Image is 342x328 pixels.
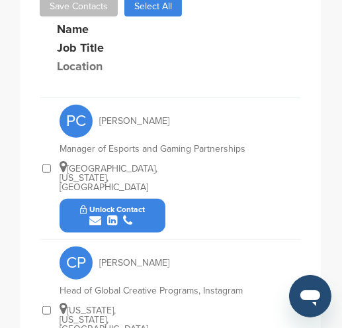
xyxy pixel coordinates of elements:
[60,163,157,193] span: [GEOGRAPHIC_DATA], [US_STATE], [GEOGRAPHIC_DATA]
[57,23,202,35] div: Name
[57,60,156,72] div: Location
[57,42,255,54] div: Job Title
[60,246,93,280] span: CP
[99,117,169,126] span: [PERSON_NAME]
[60,286,258,296] div: Head of Global Creative Programs, Instagram
[60,105,93,138] span: PC
[99,258,169,268] span: [PERSON_NAME]
[64,195,161,235] button: Unlock Contact
[60,144,258,154] div: Manager of Esports and Gaming Partnerships
[80,205,146,214] span: Unlock Contact
[289,275,331,317] iframe: Button to launch messaging window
